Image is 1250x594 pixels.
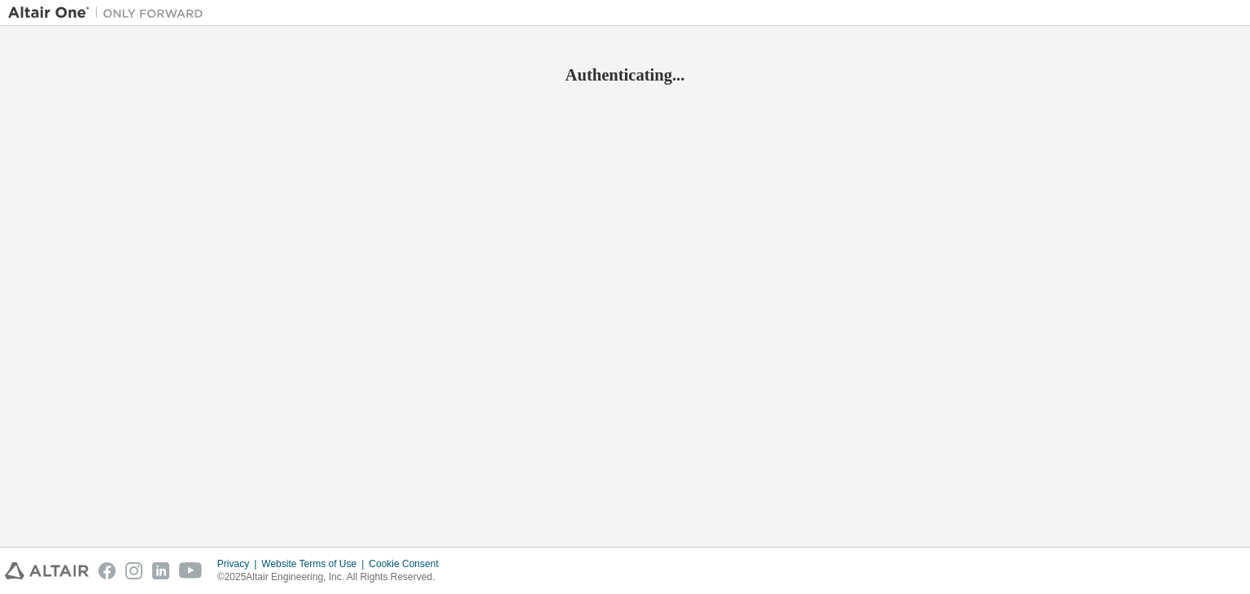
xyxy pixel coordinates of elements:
[125,562,142,579] img: instagram.svg
[179,562,203,579] img: youtube.svg
[369,557,448,570] div: Cookie Consent
[8,64,1242,85] h2: Authenticating...
[5,562,89,579] img: altair_logo.svg
[152,562,169,579] img: linkedin.svg
[261,557,369,570] div: Website Terms of Use
[217,557,261,570] div: Privacy
[217,570,448,584] p: © 2025 Altair Engineering, Inc. All Rights Reserved.
[8,5,212,21] img: Altair One
[98,562,116,579] img: facebook.svg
